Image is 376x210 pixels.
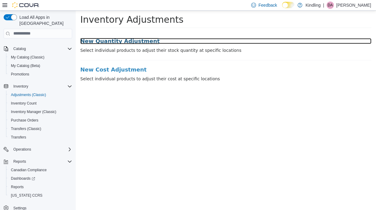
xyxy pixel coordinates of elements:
[8,71,32,78] a: Promotions
[8,166,72,174] span: Canadian Compliance
[6,91,75,99] button: Adjustments (Classic)
[8,175,72,182] span: Dashboards
[11,135,26,140] span: Transfers
[323,2,324,9] p: |
[11,83,31,90] button: Inventory
[11,63,40,68] span: My Catalog (Beta)
[12,2,39,8] img: Cova
[8,117,72,124] span: Purchase Orders
[6,108,75,116] button: Inventory Manager (Classic)
[11,45,28,52] button: Catalog
[8,183,72,191] span: Reports
[6,191,75,200] button: [US_STATE] CCRS
[17,14,72,26] span: Load All Apps in [GEOGRAPHIC_DATA]
[8,166,49,174] a: Canadian Compliance
[6,99,75,108] button: Inventory Count
[6,183,75,191] button: Reports
[11,168,47,172] span: Canadian Compliance
[11,158,28,165] button: Reports
[8,192,72,199] span: Washington CCRS
[11,109,56,114] span: Inventory Manager (Classic)
[6,174,75,183] a: Dashboards
[11,185,24,189] span: Reports
[6,116,75,125] button: Purchase Orders
[6,62,75,70] button: My Catalog (Beta)
[13,159,26,164] span: Reports
[11,83,72,90] span: Inventory
[11,118,38,123] span: Purchase Orders
[13,84,28,89] span: Inventory
[336,2,371,9] p: [PERSON_NAME]
[8,71,72,78] span: Promotions
[8,125,44,132] a: Transfers (Classic)
[328,2,333,9] span: DA
[8,117,41,124] a: Purchase Orders
[8,175,38,182] a: Dashboards
[1,82,75,91] button: Inventory
[8,91,72,98] span: Adjustments (Classic)
[8,62,72,69] span: My Catalog (Beta)
[11,92,46,97] span: Adjustments (Classic)
[6,166,75,174] button: Canadian Compliance
[8,183,26,191] a: Reports
[11,146,72,153] span: Operations
[8,62,43,69] a: My Catalog (Beta)
[6,125,75,133] button: Transfers (Classic)
[1,145,75,154] button: Operations
[6,133,75,142] button: Transfers
[8,54,47,61] a: My Catalog (Classic)
[8,125,72,132] span: Transfers (Classic)
[8,134,28,141] a: Transfers
[13,46,26,51] span: Catalog
[8,134,72,141] span: Transfers
[282,2,295,8] input: Dark Mode
[5,65,296,72] p: Select individual products to adjust their cost at specific locations
[8,100,72,107] span: Inventory Count
[11,146,34,153] button: Operations
[5,56,296,62] a: New Cost Adjustment
[5,28,296,34] a: New Quantity Adjustment
[8,108,59,115] a: Inventory Manager (Classic)
[6,70,75,78] button: Promotions
[11,45,72,52] span: Catalog
[5,37,296,43] p: Select individual products to adjust their stock quantity at specific locations
[1,157,75,166] button: Reports
[11,72,29,77] span: Promotions
[8,91,48,98] a: Adjustments (Classic)
[13,147,31,152] span: Operations
[11,126,41,131] span: Transfers (Classic)
[5,4,108,14] span: Inventory Adjustments
[258,2,277,8] span: Feedback
[11,193,42,198] span: [US_STATE] CCRS
[11,176,35,181] span: Dashboards
[327,2,334,9] div: Daniel Amyotte
[305,2,321,9] p: Kindling
[11,101,37,106] span: Inventory Count
[8,54,72,61] span: My Catalog (Classic)
[8,192,45,199] a: [US_STATE] CCRS
[8,100,39,107] a: Inventory Count
[6,53,75,62] button: My Catalog (Classic)
[11,55,45,60] span: My Catalog (Classic)
[1,45,75,53] button: Catalog
[8,108,72,115] span: Inventory Manager (Classic)
[11,158,72,165] span: Reports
